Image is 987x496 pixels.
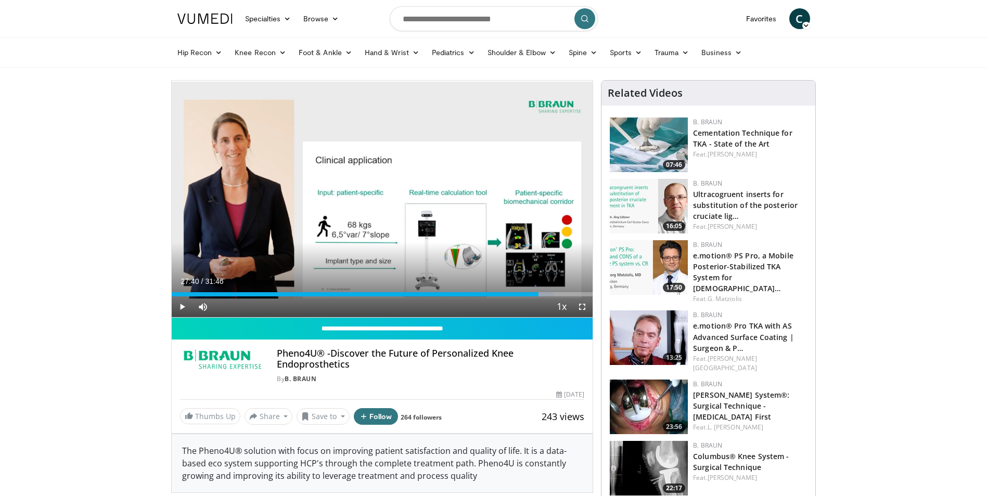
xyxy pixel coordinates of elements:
a: 17:50 [610,240,688,295]
button: Play [172,296,193,317]
a: e.motion® PS Pro, a Mobile Posterior-Stabilized TKA System for [DEMOGRAPHIC_DATA]… [693,251,793,293]
span: 13:25 [663,353,685,362]
button: Share [245,408,293,425]
img: 4a4d165b-5ed0-41ca-be29-71c5198e53ff.150x105_q85_crop-smart_upscale.jpg [610,380,688,434]
img: f88d572f-65f3-408b-9f3b-ea9705faeea4.150x105_q85_crop-smart_upscale.jpg [610,310,688,365]
a: Shoulder & Elbow [481,42,562,63]
img: dbbb5c7c-7579-451c-b42f-1be61474113b.150x105_q85_crop-smart_upscale.jpg [610,441,688,495]
a: B. Braun [693,118,722,126]
div: Feat. [693,222,807,231]
a: Columbus® Knee System - Surgical Technique [693,451,789,472]
button: Fullscreen [572,296,593,317]
span: 07:46 [663,160,685,169]
a: [PERSON_NAME] System®: Surgical Technique - [MEDICAL_DATA] First [693,390,789,422]
img: a8b7e5a2-25ca-4276-8f35-b38cb9d0b86e.jpg.150x105_q85_crop-smart_upscale.jpg [610,179,688,233]
a: G. Matziolis [708,294,742,303]
a: 23:56 [610,380,688,434]
h4: Related Videos [608,87,683,99]
a: Trauma [648,42,696,63]
a: Business [695,42,748,63]
span: 27:40 [181,277,199,285]
a: B. Braun [693,310,722,319]
a: B. Braun [693,441,722,450]
span: 243 views [542,410,584,423]
a: Hip Recon [171,42,229,63]
a: B. Braun [693,240,722,249]
div: Progress Bar [172,292,593,296]
a: Cementation Technique for TKA - State of the Art [693,128,792,149]
a: 07:46 [610,118,688,172]
span: 16:05 [663,221,685,231]
span: 17:50 [663,283,685,292]
div: Feat. [693,473,807,482]
a: [PERSON_NAME] [708,473,757,482]
h4: Pheno4U® -Discover the Future of Personalized Knee Endoprosthetics [277,348,584,370]
span: / [201,277,203,285]
a: [PERSON_NAME] [708,150,757,159]
a: [PERSON_NAME] [708,222,757,231]
span: 31:46 [205,277,223,285]
div: Feat. [693,354,807,373]
div: Feat. [693,150,807,159]
video-js: Video Player [172,81,593,318]
div: The Pheno4U® solution with focus on improving patient satisfaction and quality of life. It is a d... [172,434,593,492]
div: By [277,374,584,384]
a: C [789,8,810,29]
a: [PERSON_NAME][GEOGRAPHIC_DATA] [693,354,757,372]
a: 13:25 [610,310,688,365]
a: 22:17 [610,441,688,495]
img: B. Braun [180,348,265,373]
a: 264 followers [401,413,442,422]
a: Favorites [740,8,783,29]
span: 22:17 [663,484,685,493]
a: B. Braun [693,179,722,188]
img: VuMedi Logo [177,14,233,24]
button: Playback Rate [551,296,572,317]
a: L. [PERSON_NAME] [708,423,764,432]
img: 736b5b8a-67fc-4bd0-84e2-6e087e871c91.jpg.150x105_q85_crop-smart_upscale.jpg [610,240,688,295]
a: Hand & Wrist [358,42,426,63]
a: Knee Recon [228,42,292,63]
input: Search topics, interventions [390,6,598,31]
a: Ultracogruent inserts for substitution of the posterior cruciate lig… [693,189,798,221]
img: dde44b06-5141-4670-b072-a706a16e8b8f.jpg.150x105_q85_crop-smart_upscale.jpg [610,118,688,172]
a: Browse [297,8,345,29]
a: Thumbs Up [180,408,240,424]
div: Feat. [693,423,807,432]
div: Feat. [693,294,807,304]
button: Save to [297,408,350,425]
a: B. Braun [285,374,316,383]
a: Sports [604,42,648,63]
span: 23:56 [663,422,685,432]
button: Follow [354,408,399,425]
a: Foot & Ankle [292,42,358,63]
a: e.motion® Pro TKA with AS Advanced Surface Coating | Surgeon & P… [693,321,794,353]
a: 16:05 [610,179,688,233]
a: Spine [562,42,604,63]
a: B. Braun [693,380,722,388]
div: [DATE] [556,390,584,399]
a: Specialties [239,8,298,29]
button: Mute [193,296,213,317]
a: Pediatrics [426,42,481,63]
